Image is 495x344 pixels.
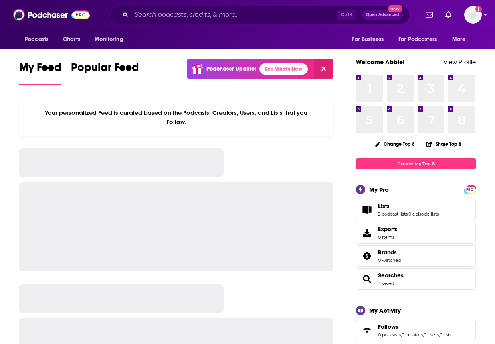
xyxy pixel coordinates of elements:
a: Charts [58,32,85,47]
div: Your personalized Feed is curated based on the Podcasts, Creators, Users, and Lists that you Follow. [19,99,333,136]
button: Change Top 8 [370,139,420,149]
div: Search podcasts, credits, & more... [109,6,410,24]
p: Podchaser Update! [206,65,256,72]
img: Podchaser - Follow, Share and Rate Podcasts [13,7,90,22]
a: See What's New [259,63,308,75]
a: Follows [359,325,375,336]
div: My Activity [369,307,401,314]
button: open menu [89,32,133,47]
a: 2 podcast lists [378,211,408,217]
span: Exports [378,226,398,233]
span: 0 items [378,234,398,240]
span: PRO [465,187,475,193]
a: Lists [378,202,439,210]
a: 0 creators [402,332,423,338]
div: My Pro [369,186,389,193]
button: Show profile menu [464,6,482,24]
span: Podcasts [25,34,48,45]
span: Popular Feed [71,61,139,79]
span: Brands [356,245,476,267]
a: 0 episode lists [408,211,439,217]
span: More [452,34,466,45]
a: Lists [359,204,375,215]
button: open menu [447,32,476,47]
a: 0 users [424,332,439,338]
a: Brands [359,250,375,261]
span: , [423,332,424,338]
svg: Add a profile image [475,6,482,12]
a: Exports [356,222,476,244]
span: , [408,211,408,217]
span: Exports [359,227,375,238]
span: New [388,5,402,12]
a: 0 lists [440,332,451,338]
button: open menu [346,32,394,47]
span: Charts [63,34,80,45]
input: Search podcasts, credits, & more... [131,8,337,21]
span: , [439,332,440,338]
a: Popular Feed [71,61,139,85]
span: Brands [378,249,397,256]
span: My Feed [19,61,61,79]
a: 3 saved [378,281,394,286]
span: For Podcasters [398,34,437,45]
a: Searches [359,273,375,285]
a: Show notifications dropdown [422,8,436,22]
span: , [401,332,402,338]
button: Open AdvancedNew [362,10,403,20]
span: Follows [378,323,398,330]
span: Open Advanced [366,13,399,17]
span: Ctrl K [337,10,356,20]
a: Welcome Abbie! [356,58,405,66]
button: open menu [19,32,59,47]
a: Create My Top 8 [356,158,476,169]
a: Brands [378,249,401,256]
button: open menu [393,32,448,47]
a: 0 podcasts [378,332,401,338]
a: Searches [378,272,404,279]
img: User Profile [464,6,482,24]
span: For Business [352,34,384,45]
span: Follows [356,320,476,341]
span: Logged in as abbie.hatfield [464,6,482,24]
span: Monitoring [95,34,123,45]
a: 0 watched [378,258,401,263]
a: PRO [465,186,475,192]
span: Lists [356,199,476,220]
a: Follows [378,323,451,330]
a: View Profile [444,58,476,66]
button: Share Top 8 [426,136,462,152]
span: Lists [378,202,390,210]
a: My Feed [19,61,61,85]
span: Searches [356,268,476,290]
a: Show notifications dropdown [442,8,455,22]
